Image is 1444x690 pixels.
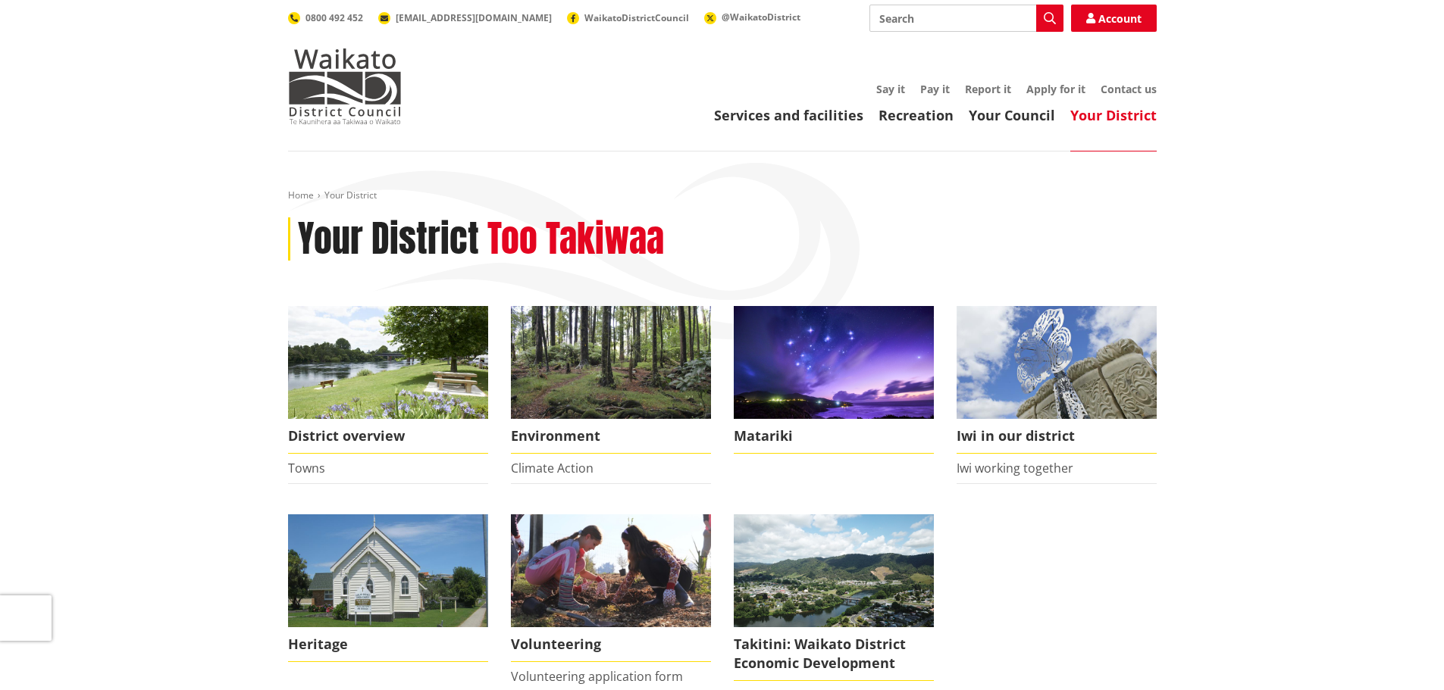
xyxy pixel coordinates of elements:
[288,306,488,454] a: Ngaruawahia 0015 District overview
[324,189,377,201] span: Your District
[378,11,552,24] a: [EMAIL_ADDRESS][DOMAIN_NAME]
[869,5,1063,32] input: Search input
[511,514,711,627] img: volunteer icon
[511,306,711,419] img: biodiversity- Wright's Bush_16x9 crop
[879,106,954,124] a: Recreation
[1101,82,1157,96] a: Contact us
[288,48,402,124] img: Waikato District Council - Te Kaunihera aa Takiwaa o Waikato
[704,11,800,23] a: @WaikatoDistrict
[876,82,905,96] a: Say it
[288,514,488,662] a: Raglan Church Heritage
[511,514,711,662] a: volunteer icon Volunteering
[567,11,689,24] a: WaikatoDistrictCouncil
[511,419,711,454] span: Environment
[1070,106,1157,124] a: Your District
[305,11,363,24] span: 0800 492 452
[714,106,863,124] a: Services and facilities
[957,460,1073,476] a: Iwi working together
[288,627,488,662] span: Heritage
[298,217,479,261] h1: Your District
[957,306,1157,454] a: Turangawaewae Ngaruawahia Iwi in our district
[969,106,1055,124] a: Your Council
[288,460,325,476] a: Towns
[396,11,552,24] span: [EMAIL_ADDRESS][DOMAIN_NAME]
[288,419,488,454] span: District overview
[734,306,934,454] a: Matariki
[511,668,683,685] a: Volunteering application form
[288,11,363,24] a: 0800 492 452
[734,514,934,681] a: Takitini: Waikato District Economic Development
[584,11,689,24] span: WaikatoDistrictCouncil
[288,189,1157,202] nav: breadcrumb
[288,514,488,627] img: Raglan Church
[722,11,800,23] span: @WaikatoDistrict
[511,460,594,476] a: Climate Action
[734,514,934,627] img: ngaaruawaahia
[487,217,664,261] h2: Too Takiwaa
[957,419,1157,454] span: Iwi in our district
[511,306,711,454] a: Environment
[965,82,1011,96] a: Report it
[734,419,934,454] span: Matariki
[288,306,488,419] img: Ngaruawahia 0015
[1026,82,1085,96] a: Apply for it
[734,306,934,419] img: Matariki over Whiaangaroa
[957,306,1157,419] img: Turangawaewae Ngaruawahia
[1071,5,1157,32] a: Account
[288,189,314,201] a: Home
[511,627,711,662] span: Volunteering
[920,82,950,96] a: Pay it
[734,627,934,681] span: Takitini: Waikato District Economic Development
